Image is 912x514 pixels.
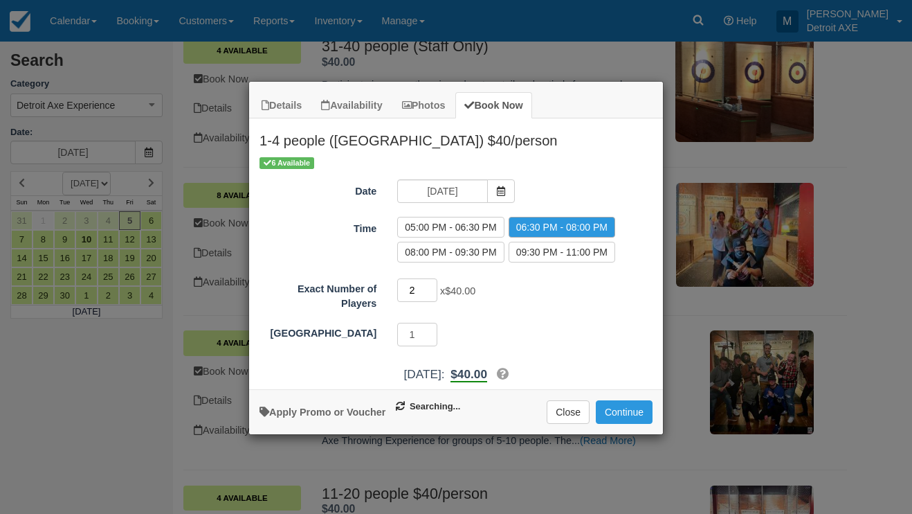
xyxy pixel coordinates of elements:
label: 05:00 PM - 06:30 PM [397,217,504,238]
a: Book Now [455,92,531,119]
a: Details [253,92,311,119]
label: Date [249,179,387,199]
span: 6 Available [259,157,314,169]
span: $40.00 [450,367,487,381]
div: [DATE]: [249,366,663,383]
label: Time [249,217,387,236]
a: Apply Voucher [259,407,385,418]
a: Photos [393,92,455,119]
input: Exact Number of Players [397,278,437,302]
label: 09:30 PM - 11:00 PM [509,242,615,263]
h2: 1-4 people ([GEOGRAPHIC_DATA]) $40/person [249,118,663,154]
span: Searching... [396,400,460,414]
button: Add to Booking [596,400,653,424]
label: 08:00 PM - 09:30 PM [397,242,504,263]
div: Item Modal [249,118,663,382]
label: 06:30 PM - 08:00 PM [509,217,615,238]
a: Availability [312,92,391,119]
span: x [440,286,475,297]
input: Shared Arena [397,323,437,346]
button: Close [547,400,590,424]
span: $40.00 [445,286,475,297]
label: Shared Arena [249,321,387,341]
label: Exact Number of Players [249,277,387,310]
